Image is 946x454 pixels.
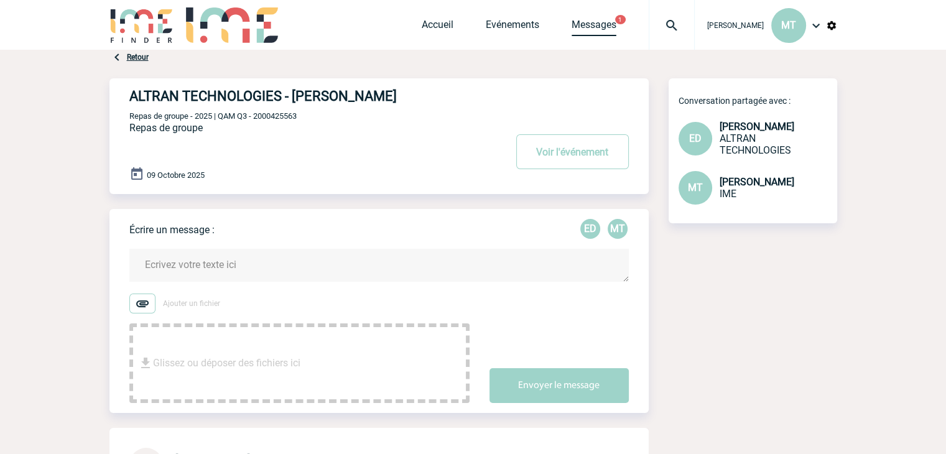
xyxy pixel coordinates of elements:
[129,224,215,236] p: Écrire un message :
[516,134,629,169] button: Voir l'événement
[127,53,149,62] a: Retour
[720,121,794,132] span: [PERSON_NAME]
[486,19,539,36] a: Evénements
[163,299,220,308] span: Ajouter un fichier
[688,182,703,193] span: MT
[580,219,600,239] p: ED
[720,176,794,188] span: [PERSON_NAME]
[608,219,628,239] p: MT
[781,19,796,31] span: MT
[572,19,616,36] a: Messages
[720,188,736,200] span: IME
[153,332,300,394] span: Glissez ou déposer des fichiers ici
[489,368,629,403] button: Envoyer le message
[147,170,205,180] span: 09 Octobre 2025
[615,15,626,24] button: 1
[679,96,837,106] p: Conversation partagée avec :
[422,19,453,36] a: Accueil
[689,132,702,144] span: ED
[109,7,174,43] img: IME-Finder
[129,122,203,134] span: Repas de groupe
[138,356,153,371] img: file_download.svg
[129,111,297,121] span: Repas de groupe - 2025 | QAM Q3 - 2000425563
[608,219,628,239] div: Maëva THEVENIN
[580,219,600,239] div: Edith DOS SANTOS
[129,88,468,104] h4: ALTRAN TECHNOLOGIES - [PERSON_NAME]
[707,21,764,30] span: [PERSON_NAME]
[720,132,791,156] span: ALTRAN TECHNOLOGIES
